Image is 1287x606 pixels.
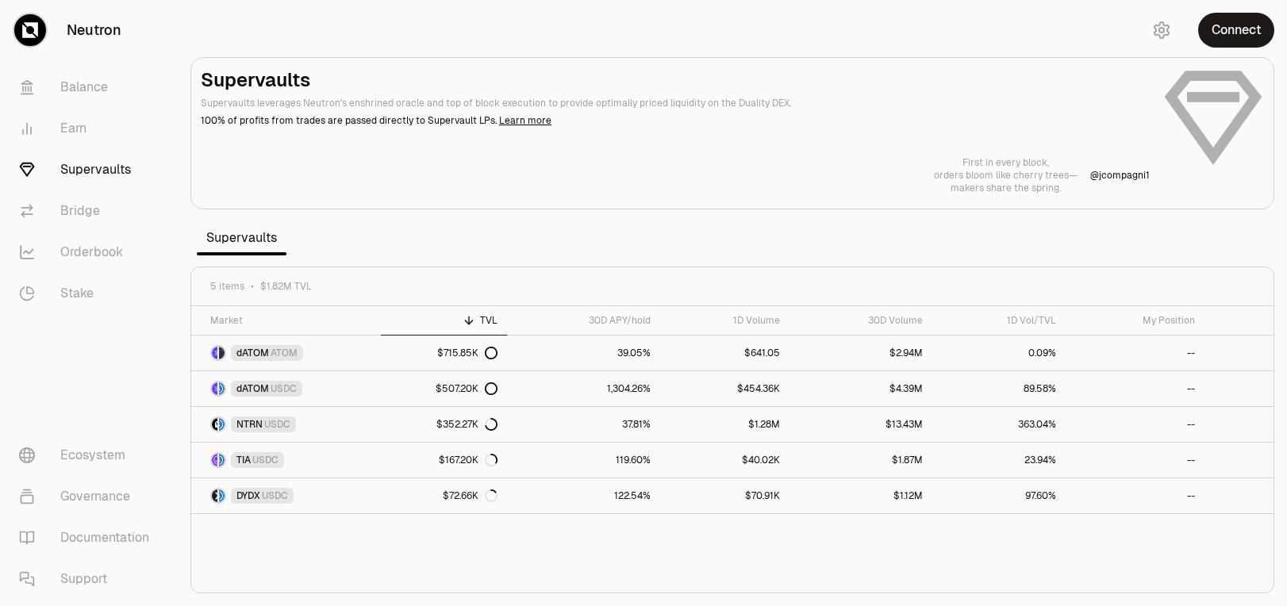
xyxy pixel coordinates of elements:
[932,407,1066,442] a: 363.04%
[260,280,312,293] span: $1.82M TVL
[499,114,551,127] a: Learn more
[6,517,171,558] a: Documentation
[6,435,171,476] a: Ecosystem
[932,336,1066,370] a: 0.09%
[660,371,790,406] a: $454.36K
[436,382,498,395] div: $507.20K
[670,314,781,327] div: 1D Volume
[507,407,660,442] a: 37.81%
[6,232,171,273] a: Orderbook
[517,314,651,327] div: 30D APY/hold
[660,443,790,478] a: $40.02K
[6,273,171,314] a: Stake
[197,222,286,254] span: Supervaults
[219,454,225,466] img: USDC Logo
[660,336,790,370] a: $641.05
[932,443,1066,478] a: 23.94%
[381,371,507,406] a: $507.20K
[437,347,498,359] div: $715.85K
[191,371,381,406] a: dATOM LogoUSDC LogodATOMUSDC
[507,371,660,406] a: 1,304.26%
[6,190,171,232] a: Bridge
[262,489,288,502] span: USDC
[1066,478,1204,513] a: --
[191,478,381,513] a: DYDX LogoUSDC LogoDYDXUSDC
[789,336,932,370] a: $2.94M
[507,443,660,478] a: 119.60%
[789,478,932,513] a: $1.12M
[212,454,217,466] img: TIA Logo
[210,280,244,293] span: 5 items
[271,382,297,395] span: USDC
[1198,13,1274,48] button: Connect
[507,336,660,370] a: 39.05%
[236,347,269,359] span: dATOM
[1066,371,1204,406] a: --
[212,489,217,502] img: DYDX Logo
[1090,169,1150,182] a: @jcompagni1
[6,476,171,517] a: Governance
[264,418,290,431] span: USDC
[934,169,1078,182] p: orders bloom like cherry trees—
[381,407,507,442] a: $352.27K
[443,489,498,502] div: $72.66K
[201,96,1150,110] p: Supervaults leverages Neutron's enshrined oracle and top of block execution to provide optimally ...
[236,489,260,502] span: DYDX
[6,67,171,108] a: Balance
[1066,407,1204,442] a: --
[201,67,1150,93] h2: Supervaults
[381,336,507,370] a: $715.85K
[6,108,171,149] a: Earn
[6,149,171,190] a: Supervaults
[271,347,298,359] span: ATOM
[252,454,279,466] span: USDC
[932,478,1066,513] a: 97.60%
[236,454,251,466] span: TIA
[191,336,381,370] a: dATOM LogoATOM LogodATOMATOM
[1090,169,1150,182] p: @ jcompagni1
[201,113,1150,128] p: 100% of profits from trades are passed directly to Supervault LPs.
[942,314,1056,327] div: 1D Vol/TVL
[1066,443,1204,478] a: --
[191,407,381,442] a: NTRN LogoUSDC LogoNTRNUSDC
[789,443,932,478] a: $1.87M
[390,314,498,327] div: TVL
[381,443,507,478] a: $167.20K
[932,371,1066,406] a: 89.58%
[660,478,790,513] a: $70.91K
[219,418,225,431] img: USDC Logo
[934,182,1078,194] p: makers share the spring.
[212,418,217,431] img: NTRN Logo
[789,407,932,442] a: $13.43M
[660,407,790,442] a: $1.28M
[219,489,225,502] img: USDC Logo
[436,418,498,431] div: $352.27K
[381,478,507,513] a: $72.66K
[507,478,660,513] a: 122.54%
[1066,336,1204,370] a: --
[934,156,1078,169] p: First in every block,
[1075,314,1195,327] div: My Position
[210,314,371,327] div: Market
[212,347,217,359] img: dATOM Logo
[219,347,225,359] img: ATOM Logo
[212,382,217,395] img: dATOM Logo
[236,418,263,431] span: NTRN
[191,443,381,478] a: TIA LogoUSDC LogoTIAUSDC
[799,314,922,327] div: 30D Volume
[6,558,171,600] a: Support
[439,454,498,466] div: $167.20K
[236,382,269,395] span: dATOM
[934,156,1078,194] a: First in every block,orders bloom like cherry trees—makers share the spring.
[789,371,932,406] a: $4.39M
[219,382,225,395] img: USDC Logo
